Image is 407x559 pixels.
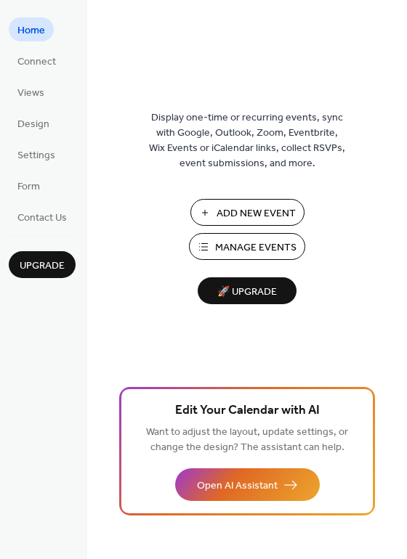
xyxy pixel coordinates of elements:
[17,54,56,70] span: Connect
[198,277,297,304] button: 🚀 Upgrade
[9,251,76,278] button: Upgrade
[175,401,320,421] span: Edit Your Calendar with AI
[189,233,305,260] button: Manage Events
[149,110,345,171] span: Display one-time or recurring events, sync with Google, Outlook, Zoom, Eventbrite, Wix Events or ...
[17,148,55,163] span: Settings
[9,49,65,73] a: Connect
[217,206,296,221] span: Add New Event
[20,258,65,274] span: Upgrade
[17,117,49,132] span: Design
[17,86,44,101] span: Views
[206,282,288,302] span: 🚀 Upgrade
[9,80,53,104] a: Views
[17,211,67,226] span: Contact Us
[9,17,54,41] a: Home
[9,174,49,197] a: Form
[9,142,64,166] a: Settings
[190,199,305,226] button: Add New Event
[175,468,320,501] button: Open AI Assistant
[197,478,278,494] span: Open AI Assistant
[17,23,45,38] span: Home
[215,240,297,256] span: Manage Events
[17,179,40,195] span: Form
[9,205,76,229] a: Contact Us
[146,423,348,457] span: Want to adjust the layout, update settings, or change the design? The assistant can help.
[9,111,58,135] a: Design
